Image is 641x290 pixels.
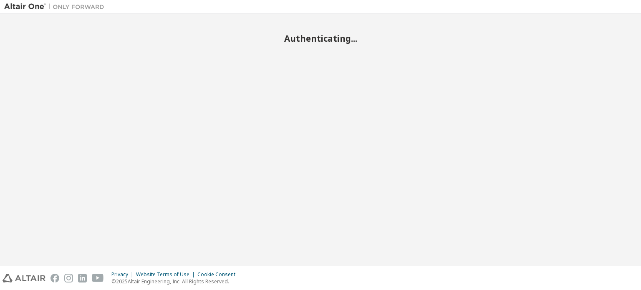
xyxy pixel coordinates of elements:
[64,274,73,282] img: instagram.svg
[4,3,109,11] img: Altair One
[111,278,240,285] p: © 2025 Altair Engineering, Inc. All Rights Reserved.
[136,271,197,278] div: Website Terms of Use
[4,33,637,44] h2: Authenticating...
[50,274,59,282] img: facebook.svg
[197,271,240,278] div: Cookie Consent
[111,271,136,278] div: Privacy
[3,274,45,282] img: altair_logo.svg
[92,274,104,282] img: youtube.svg
[78,274,87,282] img: linkedin.svg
